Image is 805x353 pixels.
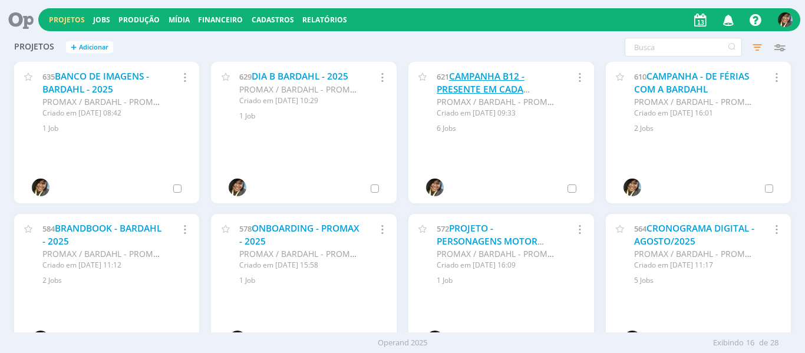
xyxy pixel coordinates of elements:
[437,96,759,107] span: PROMAX / BARDAHL - PROMAX PRODUTOS MÁXIMOS S/A INDÚSTRIA E COMÉRCIO
[239,223,252,234] span: 578
[770,337,778,349] span: 28
[239,71,252,82] span: 629
[634,71,646,82] span: 610
[118,15,160,25] a: Produção
[437,123,580,134] div: 6 Jobs
[90,15,114,25] button: Jobs
[437,70,524,108] a: CAMPANHA B12 - PRESENTE EM CADA HISTÓRIA - 2025
[66,41,113,54] button: +Adicionar
[42,96,365,107] span: PROMAX / BARDAHL - PROMAX PRODUTOS MÁXIMOS S/A INDÚSTRIA E COMÉRCIO
[79,44,108,51] span: Adicionar
[759,337,768,349] span: de
[437,223,449,234] span: 572
[229,179,246,196] img: S
[634,108,755,118] div: Criado em [DATE] 16:01
[437,108,557,118] div: Criado em [DATE] 09:33
[437,248,759,259] span: PROMAX / BARDAHL - PROMAX PRODUTOS MÁXIMOS S/A INDÚSTRIA E COMÉRCIO
[42,223,55,234] span: 584
[437,222,537,260] a: PROJETO - PERSONAGENS MOTOR GANG
[437,71,449,82] span: 621
[42,71,55,82] span: 635
[115,15,163,25] button: Produção
[229,331,246,348] img: S
[14,42,54,52] span: Projetos
[239,84,562,95] span: PROMAX / BARDAHL - PROMAX PRODUTOS MÁXIMOS S/A INDÚSTRIA E COMÉRCIO
[777,9,793,30] button: S
[778,12,793,27] img: S
[634,275,777,286] div: 5 Jobs
[625,38,742,57] input: Busca
[437,260,557,270] div: Criado em [DATE] 16:09
[169,15,190,25] a: Mídia
[713,337,744,349] span: Exibindo
[239,260,360,270] div: Criado em [DATE] 15:58
[252,15,294,25] span: Cadastros
[42,275,186,286] div: 2 Jobs
[49,15,85,25] a: Projetos
[248,15,298,25] button: Cadastros
[165,15,193,25] button: Mídia
[42,70,149,95] a: BANCO DE IMAGENS - BARDAHL - 2025
[198,15,243,25] a: Financeiro
[32,179,50,196] img: S
[93,15,110,25] a: Jobs
[302,15,347,25] a: Relatórios
[239,111,382,121] div: 1 Job
[194,15,246,25] button: Financeiro
[634,223,646,234] span: 564
[239,275,382,286] div: 1 Job
[746,337,754,349] span: 16
[426,331,444,348] img: S
[42,108,163,118] div: Criado em [DATE] 08:42
[42,248,365,259] span: PROMAX / BARDAHL - PROMAX PRODUTOS MÁXIMOS S/A INDÚSTRIA E COMÉRCIO
[623,179,641,196] img: S
[634,123,777,134] div: 2 Jobs
[32,331,50,348] img: S
[634,260,755,270] div: Criado em [DATE] 11:17
[42,260,163,270] div: Criado em [DATE] 11:12
[252,70,348,83] a: DIA B BARDAHL - 2025
[634,222,754,248] a: CRONOGRAMA DIGITAL - AGOSTO/2025
[437,275,580,286] div: 1 Job
[299,15,351,25] button: Relatórios
[239,95,360,106] div: Criado em [DATE] 10:29
[239,222,359,248] a: ONBOARDING - PROMAX - 2025
[634,70,749,95] a: CAMPANHA - DE FÉRIAS COM A BARDAHL
[426,179,444,196] img: S
[45,15,88,25] button: Projetos
[42,123,186,134] div: 1 Job
[623,331,641,348] img: S
[42,222,161,248] a: BRANDBOOK - BARDAHL - 2025
[239,248,562,259] span: PROMAX / BARDAHL - PROMAX PRODUTOS MÁXIMOS S/A INDÚSTRIA E COMÉRCIO
[71,41,77,54] span: +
